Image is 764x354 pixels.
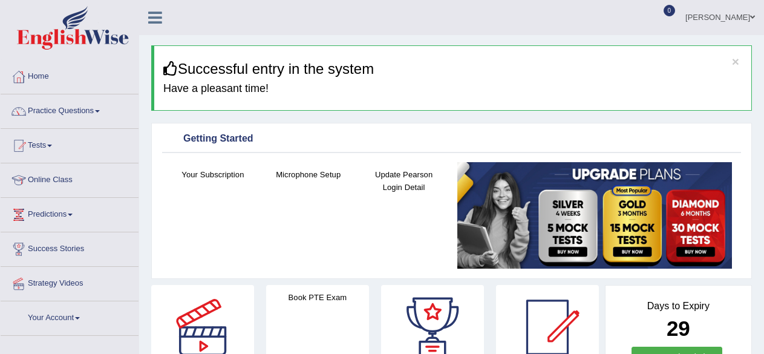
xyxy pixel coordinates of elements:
h4: Days to Expiry [619,301,738,312]
h4: Microphone Setup [267,168,350,181]
a: Strategy Videos [1,267,139,297]
a: Success Stories [1,232,139,263]
h3: Successful entry in the system [163,61,742,77]
span: 0 [664,5,676,16]
a: Practice Questions [1,94,139,125]
a: Online Class [1,163,139,194]
a: Tests [1,129,139,159]
a: Home [1,60,139,90]
h4: Update Pearson Login Detail [362,168,446,194]
h4: Have a pleasant time! [163,83,742,95]
a: Your Account [1,301,139,332]
h4: Your Subscription [171,168,255,181]
b: 29 [667,316,690,340]
a: Predictions [1,198,139,228]
h4: Book PTE Exam [266,291,369,304]
div: Getting Started [165,130,738,148]
img: small5.jpg [457,162,732,268]
button: × [732,55,739,68]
